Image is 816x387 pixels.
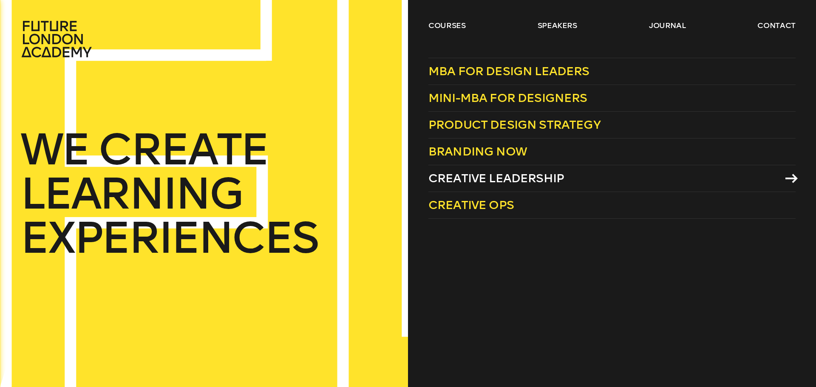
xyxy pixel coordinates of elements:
a: journal [649,20,686,31]
a: Branding Now [428,138,796,165]
a: speakers [538,20,577,31]
a: contact [757,20,796,31]
span: Mini-MBA for Designers [428,91,587,105]
span: Creative Leadership [428,171,564,185]
a: courses [428,20,466,31]
span: Product Design Strategy [428,118,601,132]
a: Creative Leadership [428,165,796,192]
a: Creative Ops [428,192,796,219]
span: MBA for Design Leaders [428,64,589,78]
span: Creative Ops [428,198,514,212]
a: Mini-MBA for Designers [428,85,796,112]
a: MBA for Design Leaders [428,58,796,85]
a: Product Design Strategy [428,112,796,138]
span: Branding Now [428,144,527,158]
